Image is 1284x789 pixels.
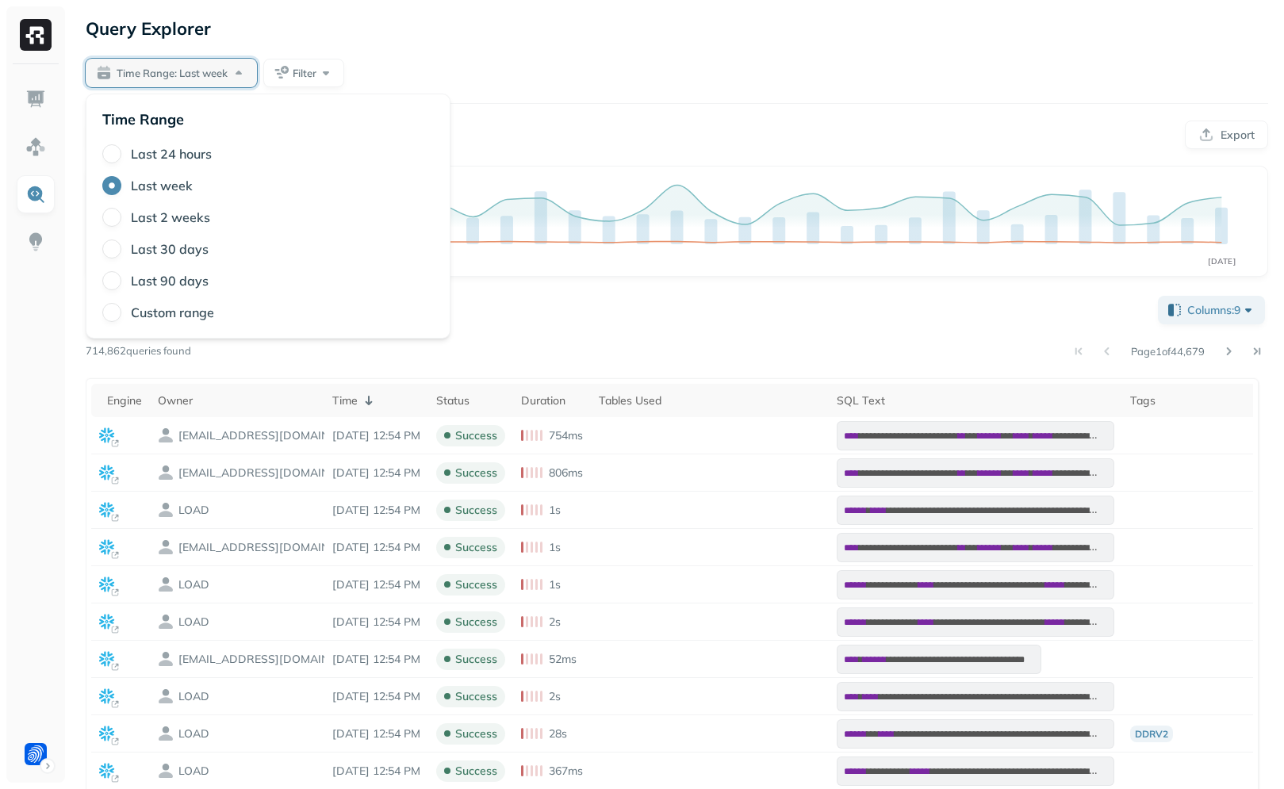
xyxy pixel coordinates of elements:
p: DDRv2 [1130,726,1173,742]
p: success [455,428,497,443]
p: ORI.ARGOV@FORTER.COM [178,540,337,555]
p: 1s [549,503,561,518]
p: 28s [549,726,567,741]
p: Sep 16, 2025 12:54 PM [332,577,420,592]
tspan: [DATE] [1208,256,1236,266]
p: success [455,465,497,481]
p: Sep 16, 2025 12:54 PM [332,652,420,667]
p: LOAD [178,726,209,741]
p: Sep 16, 2025 12:54 PM [332,540,420,555]
p: Page 1 of 44,679 [1131,344,1205,358]
button: Time Range: Last week [86,59,257,87]
p: success [455,503,497,518]
button: Filter [263,59,344,87]
p: Sep 16, 2025 12:54 PM [332,689,420,704]
img: Forter [25,743,47,765]
label: Last week [131,178,193,193]
span: Time Range: Last week [117,66,228,81]
p: Sep 16, 2025 12:54 PM [332,726,420,741]
div: SQL Text [837,393,1114,408]
p: LOAD [178,615,209,630]
div: Time [332,391,420,410]
p: Sep 16, 2025 12:54 PM [332,465,420,481]
p: LOAD [178,577,209,592]
p: success [455,689,497,704]
p: 367ms [549,764,583,779]
p: Sep 16, 2025 12:54 PM [332,503,420,518]
p: ORI.ARGOV@FORTER.COM [178,465,337,481]
p: success [455,652,497,667]
div: Owner [158,393,316,408]
span: Columns: 9 [1187,302,1256,318]
div: Tables Used [599,393,821,408]
span: Filter [293,66,316,81]
img: Assets [25,136,46,157]
div: Status [436,393,505,408]
p: Sep 16, 2025 12:54 PM [332,428,420,443]
label: Last 30 days [131,241,209,257]
img: Query Explorer [25,184,46,205]
img: Ryft [20,19,52,51]
label: Last 2 weeks [131,209,210,225]
img: Insights [25,232,46,252]
p: YARIN.NOY@FORTER.COM [178,652,337,667]
button: Columns:9 [1158,296,1265,324]
p: 1s [549,540,561,555]
p: 2s [549,615,561,630]
p: LOAD [178,764,209,779]
label: Custom range [131,304,214,320]
p: 2s [549,689,561,704]
p: success [455,726,497,741]
label: Last 24 hours [131,146,212,162]
p: 52ms [549,652,577,667]
p: success [455,615,497,630]
img: Dashboard [25,89,46,109]
p: Query Explorer [86,14,211,43]
button: Export [1185,121,1268,149]
p: success [455,764,497,779]
p: Time Range [102,110,184,128]
div: Duration [521,393,583,408]
p: ORI.ARGOV@FORTER.COM [178,428,337,443]
p: 754ms [549,428,583,443]
p: 806ms [549,465,583,481]
p: 1s [549,577,561,592]
p: success [455,577,497,592]
div: Engine [107,393,142,408]
p: success [455,540,497,555]
p: Sep 16, 2025 12:54 PM [332,764,420,779]
p: 714,862 queries found [86,343,191,359]
p: LOAD [178,503,209,518]
p: LOAD [178,689,209,704]
div: Tags [1130,393,1273,408]
p: Sep 16, 2025 12:54 PM [332,615,420,630]
label: Last 90 days [131,273,209,289]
